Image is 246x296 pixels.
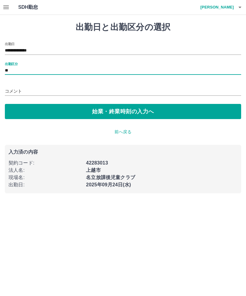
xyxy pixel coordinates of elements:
[9,159,82,167] p: 契約コード :
[86,182,131,187] b: 2025年09月24日(水)
[9,150,237,155] p: 入力済の内容
[86,160,108,165] b: 42283013
[86,175,135,180] b: 名立放課後児童クラブ
[9,174,82,181] p: 現場名 :
[5,104,241,119] button: 始業・終業時刻の入力へ
[5,42,15,46] label: 出勤日
[5,129,241,135] p: 前へ戻る
[86,168,101,173] b: 上越市
[9,167,82,174] p: 法人名 :
[5,62,18,66] label: 出勤区分
[9,181,82,188] p: 出勤日 :
[5,22,241,32] h1: 出勤日と出勤区分の選択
